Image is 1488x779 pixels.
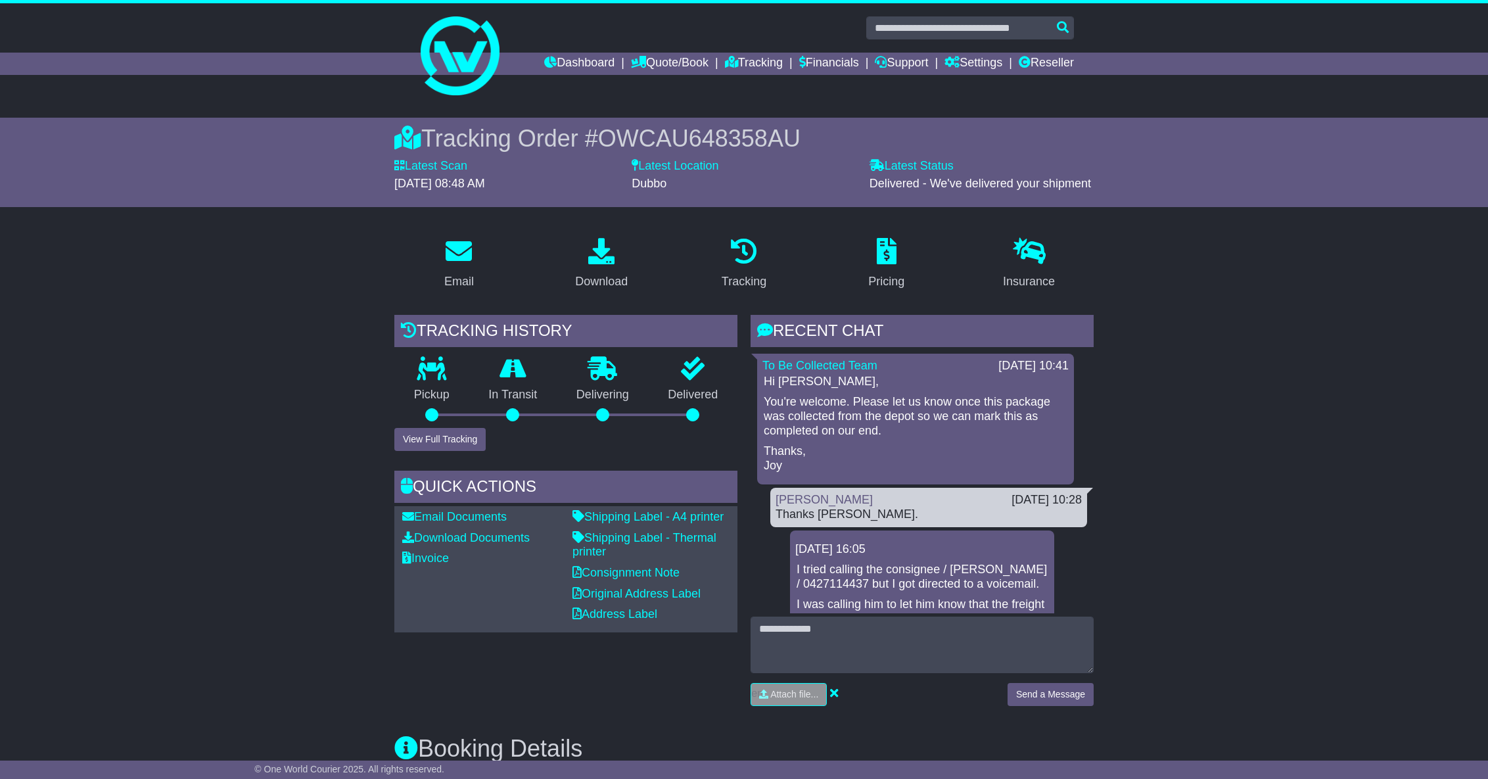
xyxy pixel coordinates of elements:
[394,177,485,190] span: [DATE] 08:48 AM
[776,508,1082,522] div: Thanks [PERSON_NAME].
[254,764,444,774] span: © One World Courier 2025. All rights reserved.
[394,471,737,506] div: Quick Actions
[631,53,709,75] a: Quote/Book
[751,315,1094,350] div: RECENT CHAT
[944,53,1002,75] a: Settings
[799,53,859,75] a: Financials
[762,359,877,372] a: To Be Collected Team
[875,53,928,75] a: Support
[575,273,628,291] div: Download
[402,510,507,523] a: Email Documents
[632,159,718,174] label: Latest Location
[764,444,1067,473] p: Thanks, Joy
[870,177,1091,190] span: Delivered - We've delivered your shipment
[394,124,1094,153] div: Tracking Order #
[436,233,482,295] a: Email
[722,273,766,291] div: Tracking
[868,273,904,291] div: Pricing
[544,53,615,75] a: Dashboard
[776,493,873,506] a: [PERSON_NAME]
[1019,53,1074,75] a: Reseller
[394,428,486,451] button: View Full Tracking
[764,395,1067,438] p: You're welcome. Please let us know once this package was collected from the depot so we can mark ...
[469,388,557,402] p: In Transit
[797,598,1048,640] p: I was calling him to let him know that the freight was retreived by the courier and currently wai...
[402,552,449,565] a: Invoice
[795,542,1049,557] div: [DATE] 16:05
[649,388,738,402] p: Delivered
[1008,683,1094,706] button: Send a Message
[567,233,636,295] a: Download
[860,233,913,295] a: Pricing
[998,359,1069,373] div: [DATE] 10:41
[713,233,775,295] a: Tracking
[557,388,649,402] p: Delivering
[598,125,801,152] span: OWCAU648358AU
[572,531,716,559] a: Shipping Label - Thermal printer
[994,233,1063,295] a: Insurance
[870,159,954,174] label: Latest Status
[394,159,467,174] label: Latest Scan
[444,273,474,291] div: Email
[402,531,530,544] a: Download Documents
[797,563,1048,591] p: I tried calling the consignee / [PERSON_NAME] / 0427114437 but I got directed to a voicemail.
[394,388,469,402] p: Pickup
[572,510,724,523] a: Shipping Label - A4 printer
[572,566,680,579] a: Consignment Note
[1003,273,1055,291] div: Insurance
[1011,493,1082,508] div: [DATE] 10:28
[572,587,701,600] a: Original Address Label
[394,736,1094,762] h3: Booking Details
[394,315,737,350] div: Tracking history
[764,375,1067,389] p: Hi [PERSON_NAME],
[632,177,666,190] span: Dubbo
[572,607,657,621] a: Address Label
[725,53,783,75] a: Tracking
